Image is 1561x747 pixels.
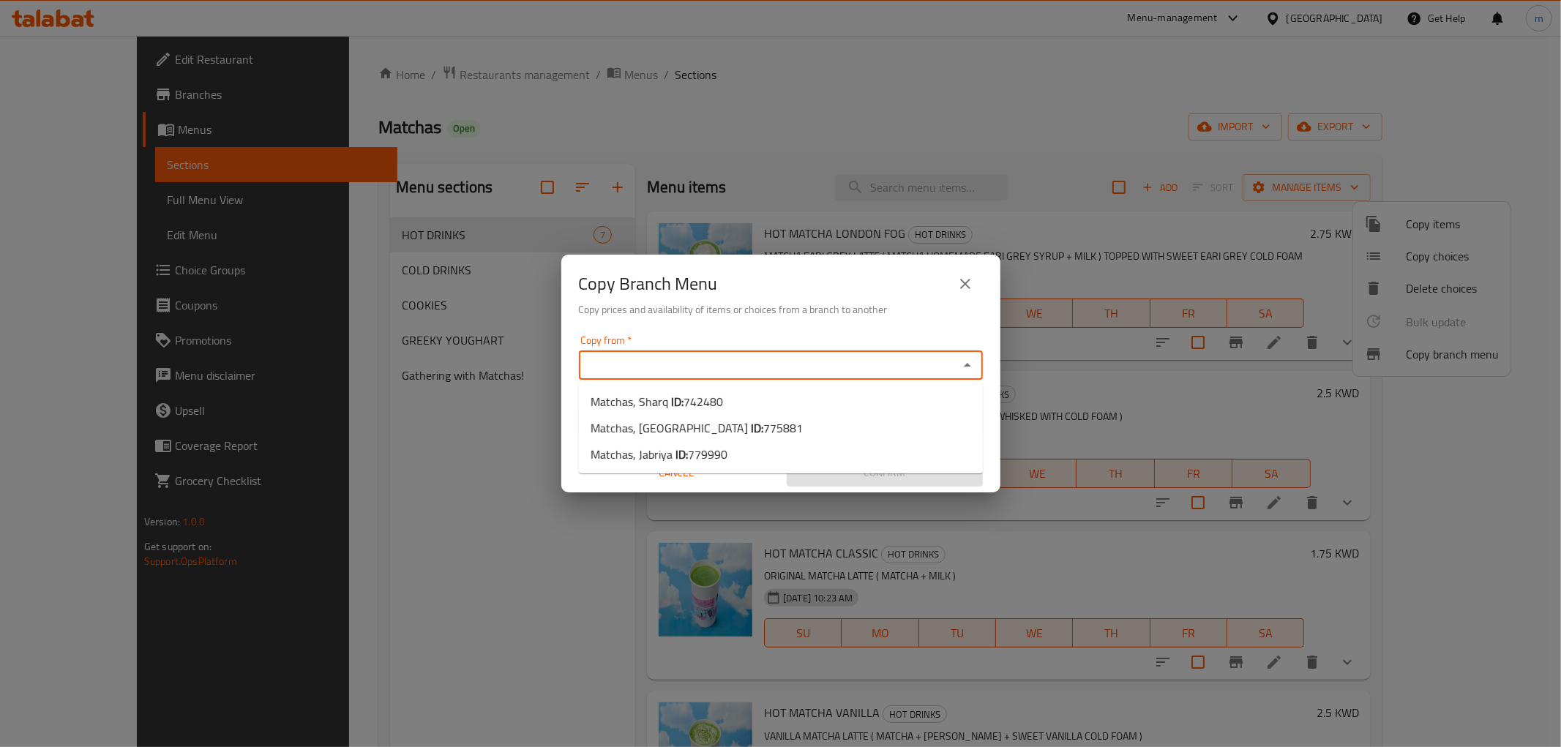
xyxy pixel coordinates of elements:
span: Matchas, [GEOGRAPHIC_DATA] [591,419,803,437]
span: 742480 [684,391,723,413]
span: 775881 [763,417,803,439]
span: Matchas, Sharq [591,393,723,410]
b: ID: [675,443,688,465]
span: Cancel [585,464,769,482]
h6: Copy prices and availability of items or choices from a branch to another [579,301,983,318]
b: ID: [671,391,684,413]
h2: Copy Branch Menu [579,272,718,296]
b: ID: [751,417,763,439]
button: close [948,266,983,301]
button: Close [957,355,978,375]
span: 779990 [688,443,727,465]
span: Matchas, Jabriya [591,446,727,463]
